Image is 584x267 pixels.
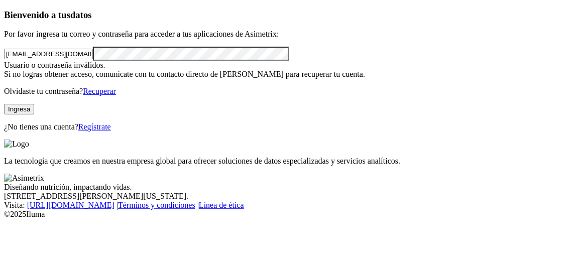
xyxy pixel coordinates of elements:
button: Ingresa [4,104,34,114]
div: Usuario o contraseña inválidos. Si no logras obtener acceso, comunícate con tu contacto directo d... [4,61,580,79]
p: La tecnología que creamos en nuestra empresa global para ofrecer soluciones de datos especializad... [4,157,580,166]
div: Visita : | | [4,201,580,210]
img: Logo [4,140,29,149]
h3: Bienvenido a tus [4,10,580,21]
div: © 2025 Iluma [4,210,580,219]
img: Asimetrix [4,174,44,183]
a: [URL][DOMAIN_NAME] [27,201,114,209]
a: Recuperar [83,87,116,95]
p: Olvidaste tu contraseña? [4,87,580,96]
a: Regístrate [78,122,111,131]
div: Diseñando nutrición, impactando vidas. [4,183,580,192]
div: [STREET_ADDRESS][PERSON_NAME][US_STATE]. [4,192,580,201]
a: Términos y condiciones [118,201,195,209]
p: ¿No tienes una cuenta? [4,122,580,131]
span: datos [70,10,92,20]
input: Tu correo [4,49,93,59]
p: Por favor ingresa tu correo y contraseña para acceder a tus aplicaciones de Asimetrix: [4,30,580,39]
a: Línea de ética [199,201,244,209]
